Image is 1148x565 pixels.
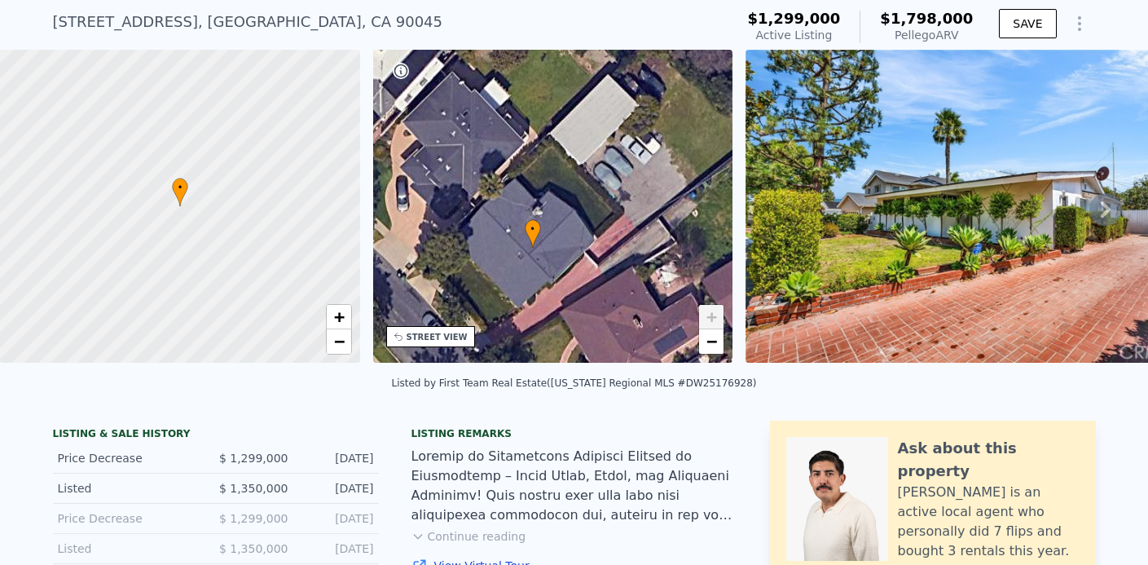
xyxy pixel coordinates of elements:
div: Loremip do Sitametcons Adipisci Elitsed do Eiusmodtemp – Incid Utlab, Etdol, mag Aliquaeni Admini... [411,447,737,525]
span: $ 1,350,000 [219,482,288,495]
div: [STREET_ADDRESS] , [GEOGRAPHIC_DATA] , CA 90045 [53,11,443,33]
div: [DATE] [301,450,374,466]
div: Listed [58,480,203,497]
a: Zoom out [327,329,351,354]
div: Listing remarks [411,427,737,440]
span: Active Listing [755,29,832,42]
span: − [706,331,717,351]
div: Price Decrease [58,510,203,527]
span: $ 1,299,000 [219,452,288,465]
span: + [706,307,717,327]
span: $1,798,000 [880,10,973,27]
div: Pellego ARV [880,27,973,43]
div: [PERSON_NAME] is an active local agent who personally did 7 flips and bought 3 rentals this year. [898,483,1080,561]
div: Listed by First Team Real Estate ([US_STATE] Regional MLS #DW25176928) [391,377,756,389]
div: • [172,178,188,206]
button: SAVE [999,9,1056,38]
div: STREET VIEW [407,331,468,343]
div: Ask about this property [898,437,1080,483]
div: [DATE] [301,510,374,527]
span: $1,299,000 [747,10,840,27]
span: + [333,307,344,327]
span: $ 1,350,000 [219,542,288,555]
div: LISTING & SALE HISTORY [53,427,379,444]
span: − [333,331,344,351]
a: Zoom in [327,305,351,329]
span: • [172,180,188,195]
div: [DATE] [301,480,374,497]
a: Zoom out [699,329,724,354]
div: Price Decrease [58,450,203,466]
a: Zoom in [699,305,724,329]
button: Continue reading [411,528,526,545]
span: $ 1,299,000 [219,512,288,525]
div: • [525,219,541,248]
button: Show Options [1063,7,1096,40]
span: • [525,222,541,236]
div: [DATE] [301,541,374,557]
div: Listed [58,541,203,557]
